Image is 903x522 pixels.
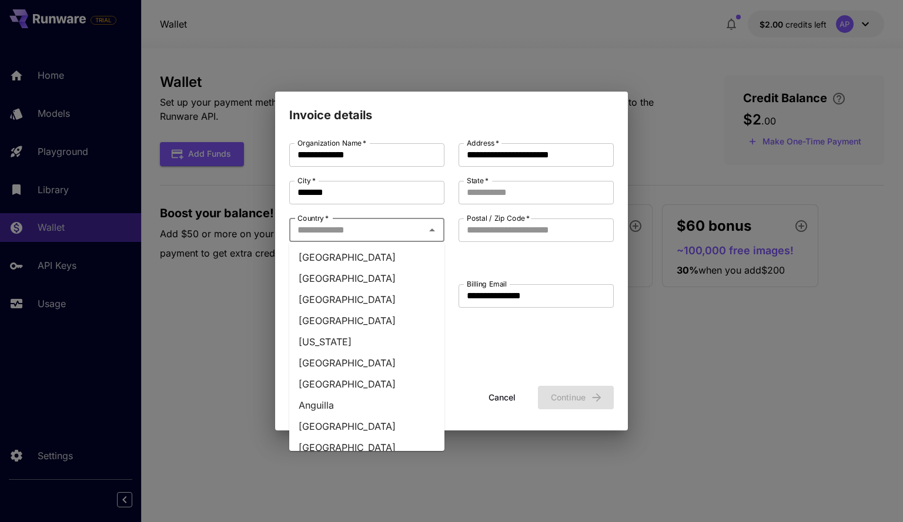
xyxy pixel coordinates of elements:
h2: Invoice details [275,92,628,124]
li: Anguilla [289,395,444,416]
label: City [297,176,316,186]
li: [GEOGRAPHIC_DATA] [289,352,444,373]
label: Address [467,138,499,148]
li: [GEOGRAPHIC_DATA] [289,416,444,437]
label: Billing Email [467,279,507,289]
label: Postal / Zip Code [467,213,530,223]
li: [GEOGRAPHIC_DATA] [289,268,444,289]
li: [GEOGRAPHIC_DATA] [289,310,444,331]
label: Organization Name [297,138,366,148]
li: [GEOGRAPHIC_DATA] [289,437,444,458]
li: [US_STATE] [289,331,444,352]
label: State [467,176,489,186]
label: Country [297,213,329,223]
li: [GEOGRAPHIC_DATA] [289,247,444,268]
li: [GEOGRAPHIC_DATA] [289,373,444,395]
button: Cancel [476,386,529,410]
li: [GEOGRAPHIC_DATA] [289,289,444,310]
button: Close [424,222,440,238]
